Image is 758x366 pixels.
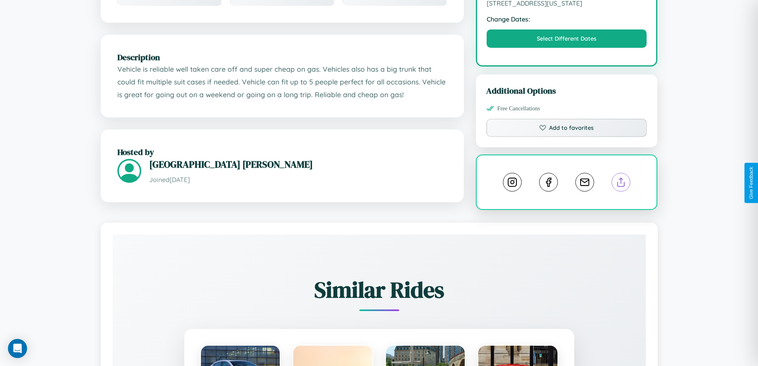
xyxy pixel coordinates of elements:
[486,85,647,96] h3: Additional Options
[117,63,447,101] p: Vehicle is reliable well taken care off and super cheap on gas. Vehicles also has a big trunk tha...
[117,51,447,63] h2: Description
[487,15,647,23] strong: Change Dates:
[140,274,618,305] h2: Similar Rides
[8,339,27,358] div: Open Intercom Messenger
[497,105,540,112] span: Free Cancellations
[486,119,647,137] button: Add to favorites
[748,167,754,199] div: Give Feedback
[117,146,447,158] h2: Hosted by
[149,174,447,186] p: Joined [DATE]
[149,158,447,171] h3: [GEOGRAPHIC_DATA] [PERSON_NAME]
[487,29,647,48] button: Select Different Dates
